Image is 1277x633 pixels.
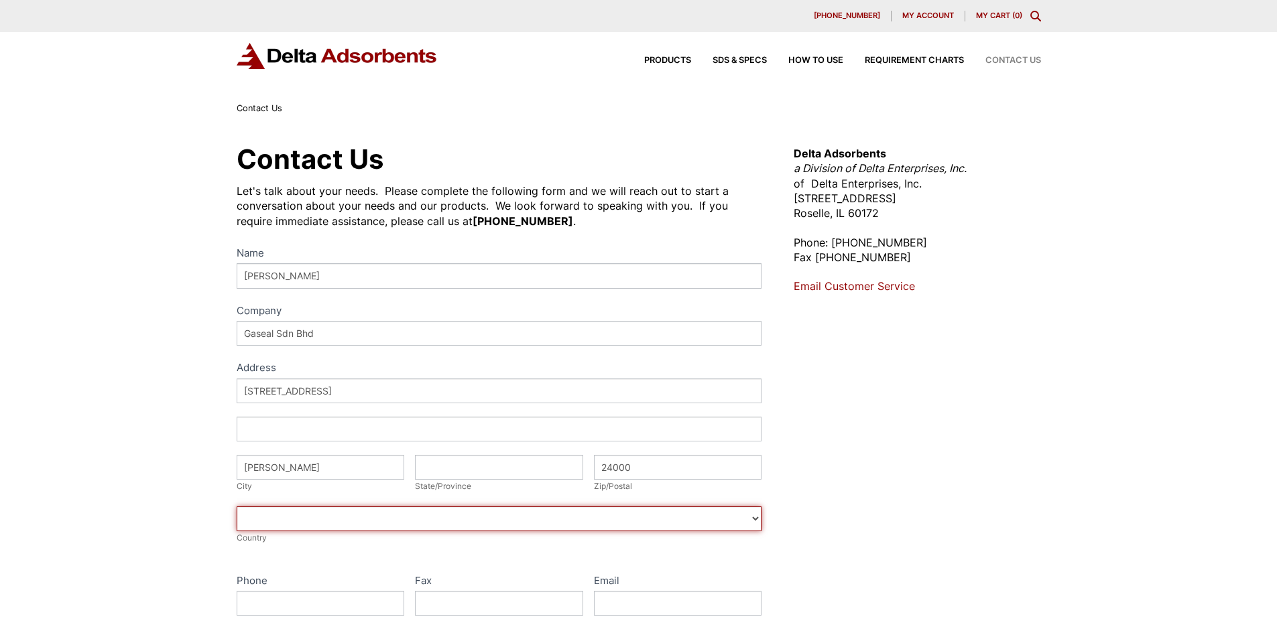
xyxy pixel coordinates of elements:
a: My account [892,11,965,21]
em: a Division of Delta Enterprises, Inc. [794,161,967,175]
a: SDS & SPECS [691,56,767,65]
a: How to Use [767,56,843,65]
span: Contact Us [237,103,282,113]
div: Address [237,359,762,378]
div: Let's talk about your needs. Please complete the following form and we will reach out to start a ... [237,184,762,228]
span: Products [644,56,691,65]
strong: Delta Adsorbents [794,147,886,160]
span: Requirement Charts [865,56,964,65]
strong: [PHONE_NUMBER] [473,214,573,228]
a: Products [623,56,691,65]
label: Name [237,244,762,264]
div: Country [237,531,762,545]
label: Company [237,302,762,322]
div: City [237,480,405,493]
label: Email [594,572,762,591]
h1: Contact Us [237,146,762,173]
a: Contact Us [964,56,1041,65]
span: SDS & SPECS [713,56,767,65]
span: My account [902,12,954,19]
div: Zip/Postal [594,480,762,493]
img: Delta Adsorbents [237,43,438,69]
label: Fax [415,572,583,591]
a: [PHONE_NUMBER] [803,11,892,21]
span: 0 [1015,11,1020,20]
a: Email Customer Service [794,279,915,293]
p: Phone: [PHONE_NUMBER] Fax [PHONE_NUMBER] [794,235,1040,265]
span: Contact Us [985,56,1041,65]
span: [PHONE_NUMBER] [814,12,880,19]
a: My Cart (0) [976,11,1022,20]
a: Requirement Charts [843,56,964,65]
div: Toggle Modal Content [1030,11,1041,21]
p: of Delta Enterprises, Inc. [STREET_ADDRESS] Roselle, IL 60172 [794,146,1040,221]
label: Phone [237,572,405,591]
span: How to Use [788,56,843,65]
div: State/Province [415,480,583,493]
